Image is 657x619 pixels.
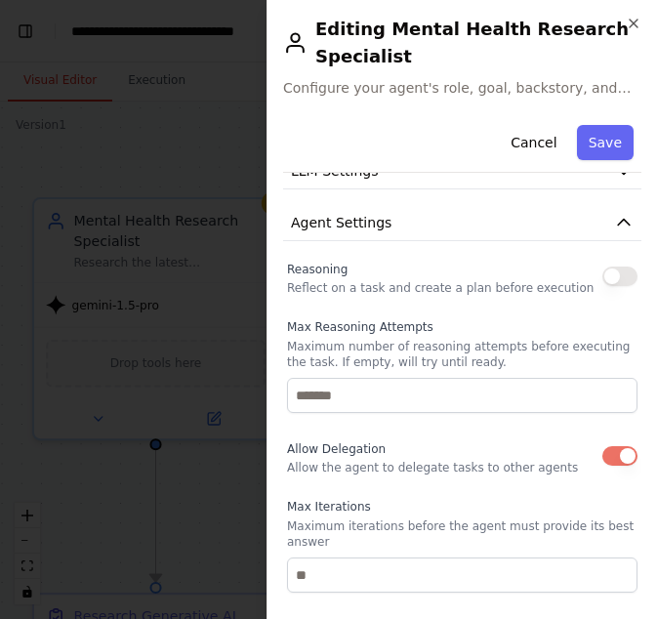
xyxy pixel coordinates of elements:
[287,263,348,276] span: Reasoning
[287,460,578,475] p: Allow the agent to delegate tasks to other agents
[499,125,568,160] button: Cancel
[291,213,391,232] span: Agent Settings
[287,442,386,456] span: Allow Delegation
[577,125,634,160] button: Save
[287,518,637,550] p: Maximum iterations before the agent must provide its best answer
[287,339,637,370] p: Maximum number of reasoning attempts before executing the task. If empty, will try until ready.
[283,205,641,241] button: Agent Settings
[283,78,641,98] span: Configure your agent's role, goal, backstory, and model settings.
[287,319,637,335] label: Max Reasoning Attempts
[287,499,637,515] label: Max Iterations
[287,280,594,296] p: Reflect on a task and create a plan before execution
[283,16,641,70] h2: Editing Mental Health Research Specialist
